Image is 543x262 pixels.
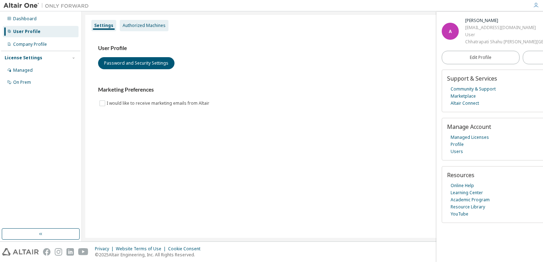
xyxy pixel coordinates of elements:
[4,2,92,9] img: Altair One
[13,80,31,85] div: On Prem
[451,203,485,211] a: Resource Library
[451,141,464,148] a: Profile
[55,248,62,256] img: instagram.svg
[13,67,33,73] div: Managed
[451,182,474,189] a: Online Help
[98,86,527,93] h3: Marketing Preferences
[451,134,489,141] a: Managed Licenses
[98,45,527,52] h3: User Profile
[447,123,491,131] span: Manage Account
[116,246,168,252] div: Website Terms of Use
[13,29,41,34] div: User Profile
[13,42,47,47] div: Company Profile
[470,55,491,60] span: Edit Profile
[2,248,39,256] img: altair_logo.svg
[95,252,205,258] p: © 2025 Altair Engineering, Inc. All Rights Reserved.
[98,57,174,69] button: Password and Security Settings
[449,28,452,34] span: A
[13,16,37,22] div: Dashboard
[451,86,496,93] a: Community & Support
[123,23,166,28] div: Authorized Machines
[451,93,476,100] a: Marketplace
[451,148,463,155] a: Users
[94,23,113,28] div: Settings
[451,211,468,218] a: YouTube
[78,248,88,256] img: youtube.svg
[447,171,474,179] span: Resources
[451,189,483,196] a: Learning Center
[168,246,205,252] div: Cookie Consent
[5,55,42,61] div: License Settings
[451,100,479,107] a: Altair Connect
[43,248,50,256] img: facebook.svg
[447,75,497,82] span: Support & Services
[451,196,490,203] a: Academic Program
[95,246,116,252] div: Privacy
[442,51,520,64] a: Edit Profile
[107,99,211,108] label: I would like to receive marketing emails from Altair
[66,248,74,256] img: linkedin.svg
